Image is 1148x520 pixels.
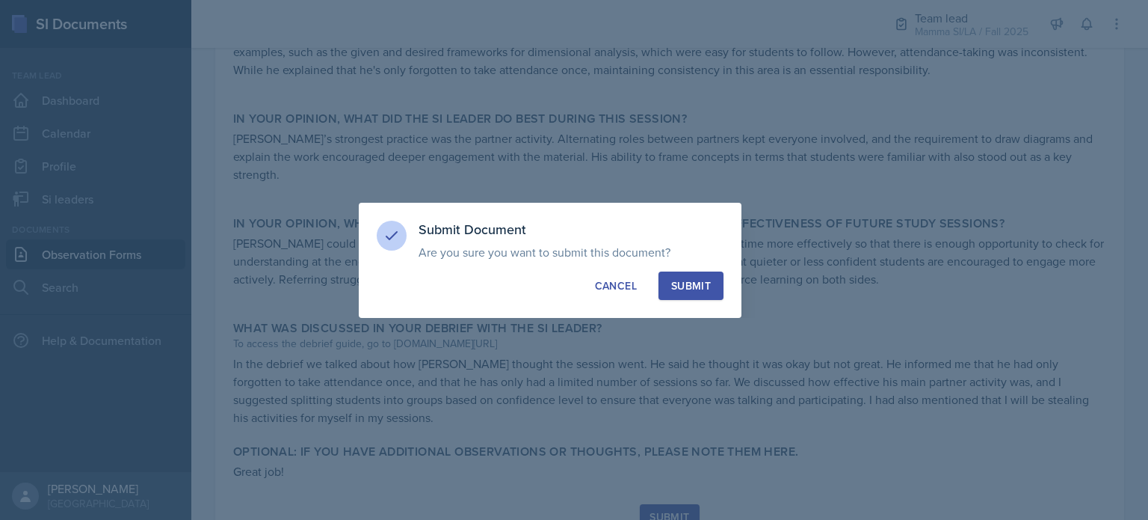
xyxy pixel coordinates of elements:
div: Cancel [595,278,637,293]
button: Submit [658,272,723,300]
div: Submit [671,278,711,293]
button: Cancel [582,272,649,300]
h3: Submit Document [419,221,723,239]
p: Are you sure you want to submit this document? [419,245,723,260]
